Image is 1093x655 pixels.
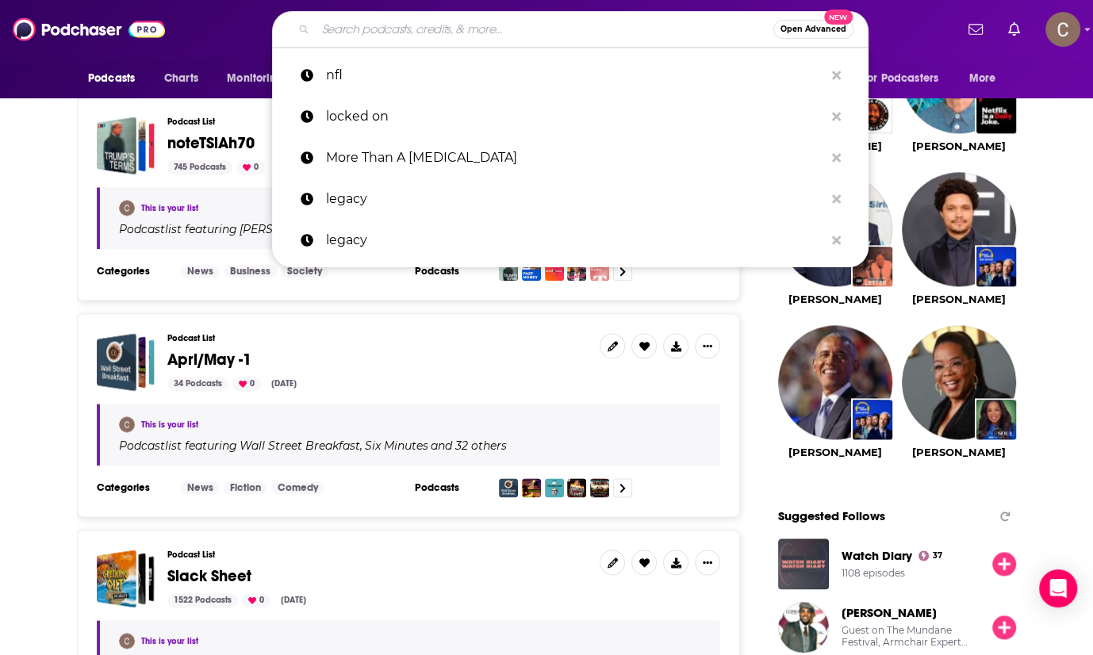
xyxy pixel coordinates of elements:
img: The Daily Show: Ears Edition [976,247,1016,286]
a: Barack Obama [778,325,892,439]
img: Trevor Noah [902,172,1016,286]
a: More Than A [MEDICAL_DATA] [272,137,869,178]
a: [PERSON_NAME] Terms [237,223,371,236]
div: Open Intercom Messenger [1039,569,1077,607]
a: clay.bolton [119,416,135,432]
a: Ellen DeGeneres [912,140,1006,152]
span: Slack Sheet [167,566,251,586]
img: clay.bolton [119,633,135,649]
h3: Podcasts [415,265,486,278]
a: This is your list [141,203,198,213]
button: open menu [852,63,961,94]
a: noteTSiAh70 [167,135,255,152]
a: Society [281,265,328,278]
button: Show profile menu [1045,12,1080,47]
h4: Six Minutes [365,439,428,452]
img: Six Minutes [522,478,541,497]
a: legacy [272,220,869,261]
div: [DATE] [269,160,307,174]
img: Watch Diary [778,538,829,589]
img: Trump's Terms [499,262,518,281]
img: User Profile [1045,12,1080,47]
h3: Podcast List [167,117,587,127]
a: Show notifications dropdown [962,16,989,43]
a: This is your list [141,419,198,430]
a: Slack Sheet [167,568,251,585]
button: Follow [992,552,1016,576]
p: locked on [326,96,824,137]
div: Guest on The Mundane Festival, Armchair Expert with Dax She…, and GFM Podcast Network [842,624,976,648]
a: legacy [272,178,869,220]
img: Van Hunt [778,602,829,653]
span: Apri/May -1 [167,350,251,370]
h4: Wall Street Breakfast [240,439,360,452]
a: Comedy [271,481,324,494]
span: For Podcasters [862,67,938,90]
img: Podchaser - Follow, Share and Rate Podcasts [13,14,165,44]
img: Two Hot Takes [567,478,586,497]
h4: [PERSON_NAME] Terms [240,223,371,236]
a: News [181,265,220,278]
div: 1108 episodes [842,567,905,579]
img: Basically Besties [590,478,609,497]
img: Strawberry Letter [853,247,892,286]
button: open menu [958,63,1016,94]
div: Podcast list featuring [119,222,701,236]
button: Follow [992,615,1016,639]
span: Logged in as clay.bolton [1045,12,1080,47]
h3: Categories [97,481,168,494]
a: Barack Obama [788,446,882,458]
img: Intelligence Squared [545,262,564,281]
span: noteTSiAh70 [167,133,255,153]
span: Podcasts [88,67,135,90]
p: legacy [326,178,824,220]
div: 745 Podcasts [167,160,232,174]
a: Show notifications dropdown [1002,16,1026,43]
button: Show More Button [695,333,720,358]
a: nfl [272,55,869,96]
a: Slack Sheet [97,550,155,607]
div: [DATE] [265,377,303,391]
button: open menu [216,63,304,94]
input: Search podcasts, credits, & more... [316,17,773,42]
img: Wall Street Breakfast [499,478,518,497]
span: [PERSON_NAME] [842,605,937,620]
a: Charts [154,63,208,94]
span: New [824,10,853,25]
span: Monitoring [227,67,283,90]
img: Times news briefing [590,262,609,281]
div: 1522 Podcasts [167,593,238,607]
span: 37 [933,553,942,559]
div: 34 Podcasts [167,377,228,391]
div: 0 [236,160,265,174]
p: and 32 others [431,439,507,453]
span: , [360,439,362,453]
img: The Joe Rogan Experience [853,94,892,133]
img: Oprah's Super Soul [976,400,1016,439]
a: Wall Street Breakfast [237,439,360,452]
h3: Podcasts [415,481,486,494]
img: Oprah Winfrey [902,325,1016,439]
span: Open Advanced [780,25,846,33]
a: noteTSiAh70 [97,117,155,174]
div: [DATE] [274,593,313,607]
div: 0 [232,377,261,391]
a: Fiction [224,481,267,494]
p: More Than A Muse [326,137,824,178]
div: Podcast list featuring [119,439,701,453]
img: The Daily Show: Ears Edition [853,400,892,439]
a: Apri/May -1 [97,333,155,391]
a: This is your list [141,636,198,646]
h3: Categories [97,265,168,278]
span: Charts [164,67,198,90]
img: clay.bolton [119,200,135,216]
